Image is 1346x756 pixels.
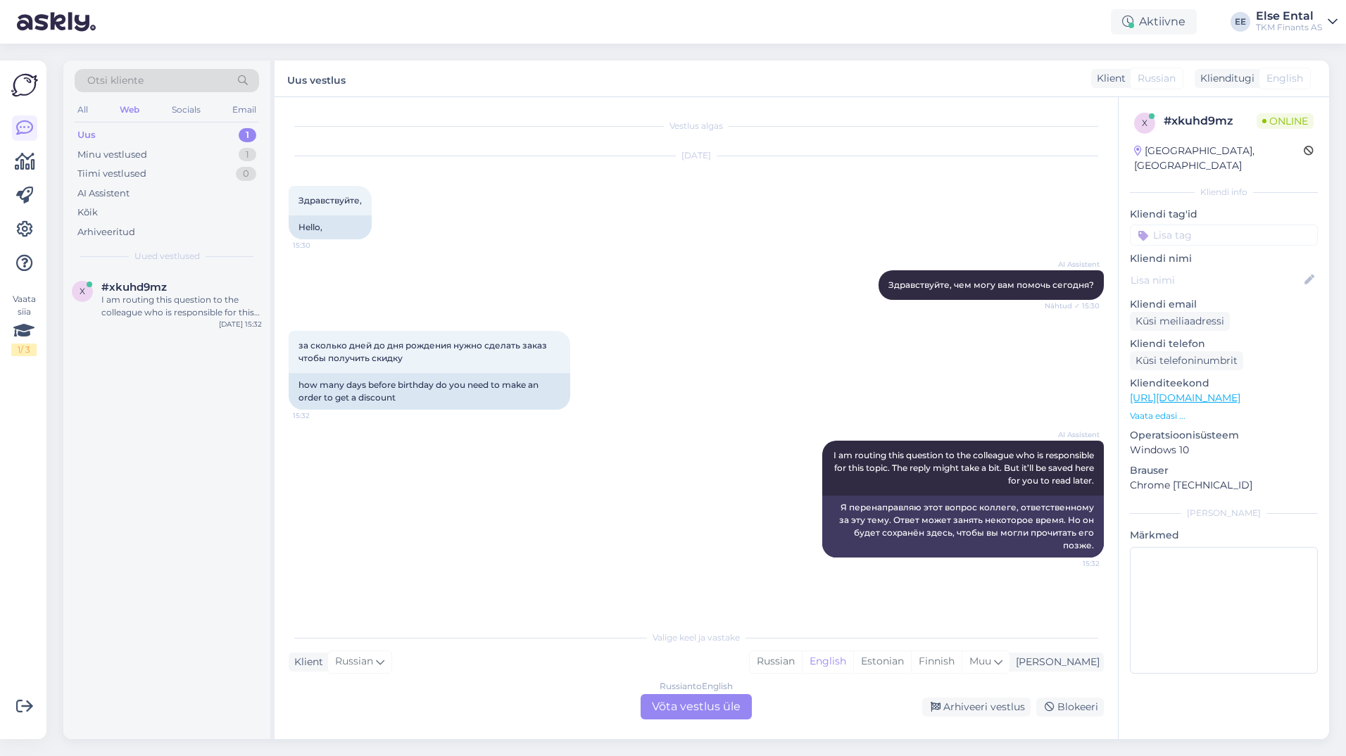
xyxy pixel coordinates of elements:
input: Lisa tag [1130,225,1318,246]
div: Aktiivne [1111,9,1197,34]
div: Russian [750,651,802,672]
div: Finnish [911,651,962,672]
div: Arhiveeritud [77,225,135,239]
span: Russian [335,654,373,669]
div: Kõik [77,206,98,220]
span: Otsi kliente [87,73,144,88]
div: 0 [236,167,256,181]
span: за сколько дней до дня рождения нужно сделать заказ чтобы получить скидку [298,340,549,363]
div: Küsi meiliaadressi [1130,312,1230,331]
div: [PERSON_NAME] [1010,655,1100,669]
p: Vaata edasi ... [1130,410,1318,422]
div: Email [229,101,259,119]
span: Здравствуйте, чем могу вам помочь сегодня? [888,279,1094,290]
span: Uued vestlused [134,250,200,263]
input: Lisa nimi [1131,272,1302,288]
span: Online [1257,113,1314,129]
div: Blokeeri [1036,698,1104,717]
div: Kliendi info [1130,186,1318,199]
div: Arhiveeri vestlus [922,698,1031,717]
span: 15:30 [293,240,346,251]
div: Klient [289,655,323,669]
div: # xkuhd9mz [1164,113,1257,130]
div: English [802,651,853,672]
div: Valige keel ja vastake [289,631,1104,644]
div: how many days before birthday do you need to make an order to get a discount [289,373,570,410]
label: Uus vestlus [287,69,346,88]
a: [URL][DOMAIN_NAME] [1130,391,1240,404]
div: I am routing this question to the colleague who is responsible for this topic. The reply might ta... [101,294,262,319]
div: EE [1231,12,1250,32]
p: Kliendi nimi [1130,251,1318,266]
span: AI Assistent [1047,259,1100,270]
span: 15:32 [1047,558,1100,569]
div: 1 [239,128,256,142]
span: Muu [969,655,991,667]
img: Askly Logo [11,72,38,99]
div: Web [117,101,142,119]
span: Nähtud ✓ 15:30 [1045,301,1100,311]
div: [DATE] [289,149,1104,162]
span: English [1266,71,1303,86]
div: TKM Finants AS [1256,22,1322,33]
span: Здравствуйте, [298,195,362,206]
div: Vestlus algas [289,120,1104,132]
div: Võta vestlus üle [641,694,752,719]
p: Kliendi telefon [1130,336,1318,351]
div: Russian to English [660,680,733,693]
div: [PERSON_NAME] [1130,507,1318,519]
div: 1 [239,148,256,162]
span: Russian [1138,71,1176,86]
span: 15:32 [293,410,346,421]
span: #xkuhd9mz [101,281,167,294]
div: Estonian [853,651,911,672]
p: Chrome [TECHNICAL_ID] [1130,478,1318,493]
div: [DATE] 15:32 [219,319,262,329]
p: Kliendi email [1130,297,1318,312]
div: Uus [77,128,96,142]
div: Tiimi vestlused [77,167,146,181]
div: Küsi telefoninumbrit [1130,351,1243,370]
p: Klienditeekond [1130,376,1318,391]
div: Socials [169,101,203,119]
div: Klienditugi [1195,71,1254,86]
p: Windows 10 [1130,443,1318,458]
span: AI Assistent [1047,429,1100,440]
div: 1 / 3 [11,344,37,356]
span: x [1142,118,1147,128]
div: Klient [1091,71,1126,86]
div: Vaata siia [11,293,37,356]
p: Operatsioonisüsteem [1130,428,1318,443]
div: Minu vestlused [77,148,147,162]
span: x [80,286,85,296]
div: Else Ental [1256,11,1322,22]
p: Märkmed [1130,528,1318,543]
div: All [75,101,91,119]
div: AI Assistent [77,187,130,201]
div: Я перенаправляю этот вопрос коллеге, ответственному за эту тему. Ответ может занять некоторое вре... [822,496,1104,557]
p: Kliendi tag'id [1130,207,1318,222]
p: Brauser [1130,463,1318,478]
div: Hello, [289,215,372,239]
span: I am routing this question to the colleague who is responsible for this topic. The reply might ta... [834,450,1096,486]
a: Else EntalTKM Finants AS [1256,11,1338,33]
div: [GEOGRAPHIC_DATA], [GEOGRAPHIC_DATA] [1134,144,1304,173]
